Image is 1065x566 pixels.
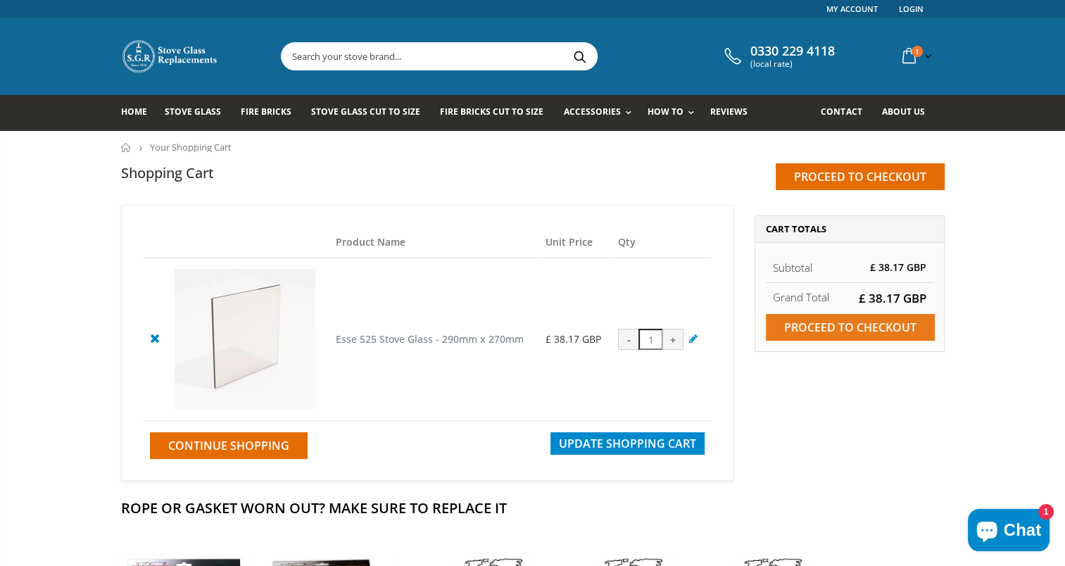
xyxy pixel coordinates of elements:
span: £ 38.17 GBP [870,260,926,274]
div: - [618,329,639,350]
span: Fire Bricks Cut To Size [440,106,543,118]
a: Continue Shopping [150,432,308,459]
img: Stove Glass Replacement [121,39,220,74]
span: Fire Bricks [241,106,291,118]
a: Fire Bricks [241,95,302,131]
span: Reviews [710,106,748,118]
span: 0330 229 4118 [750,44,835,59]
img: Esse 525 Stove Glass - 290mm x 270mm [175,269,315,410]
span: Home [121,106,147,118]
span: (local rate) [750,59,835,69]
span: Continue Shopping [168,438,289,453]
a: Fire Bricks Cut To Size [440,95,554,131]
span: Your Shopping Cart [150,141,232,153]
a: Stove Glass Cut To Size [311,95,431,131]
span: £ 38.17 GBP [859,290,926,306]
a: 1 [897,42,935,70]
a: Esse 525 Stove Glass - 290mm x 270mm [336,332,524,346]
a: 0330 229 4118 (local rate) [721,44,835,69]
strong: Grand Total [773,290,829,304]
input: Search your stove brand... [282,43,755,70]
span: Update Shopping Cart [559,436,696,451]
inbox-online-store-chat: Shopify online store chat [964,509,1054,555]
a: Accessories [563,95,638,131]
h2: Rope Or Gasket Worn Out? Make Sure To Replace It [121,498,945,517]
div: + [662,329,683,350]
th: Product Name [329,227,539,258]
a: Home [121,95,158,131]
input: Proceed to checkout [776,163,945,190]
span: Stove Glass Cut To Size [311,106,420,118]
span: Cart Totals [766,222,826,235]
span: 1 [912,46,923,57]
a: Home [121,143,132,152]
h1: Shopping Cart [121,163,214,182]
button: Update Shopping Cart [550,432,705,455]
span: Stove Glass [165,106,221,118]
th: Unit Price [538,227,611,258]
span: Subtotal [773,260,812,275]
span: Contact [821,106,862,118]
th: Qty [611,227,711,258]
input: Proceed to checkout [766,314,935,341]
a: Stove Glass [165,95,232,131]
span: How To [648,106,683,118]
span: Accessories [563,106,620,118]
button: Search [564,43,595,70]
a: About us [881,95,935,131]
a: Reviews [710,95,758,131]
a: Contact [821,95,872,131]
span: About us [881,106,924,118]
a: How To [648,95,701,131]
span: £ 38.17 GBP [546,332,601,346]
